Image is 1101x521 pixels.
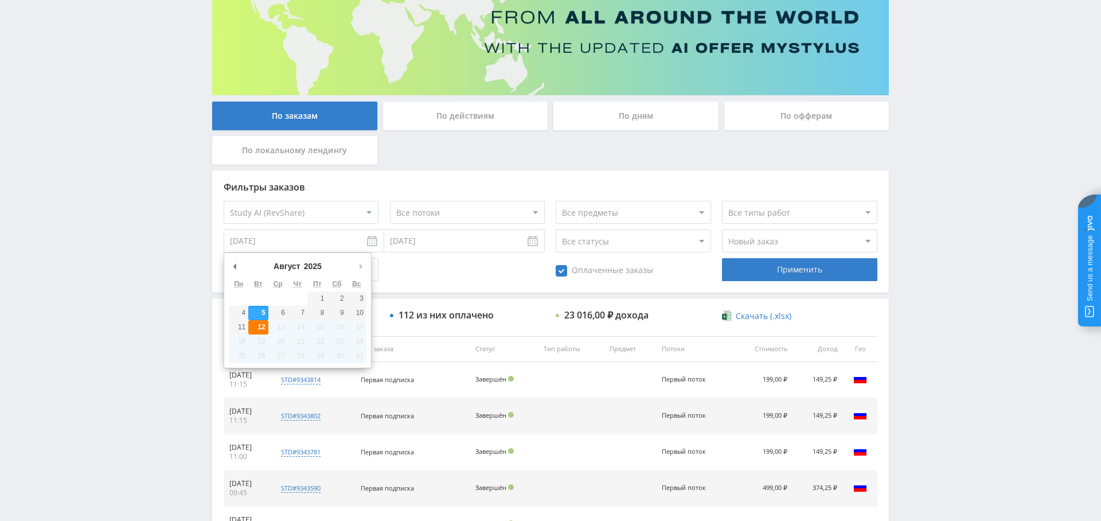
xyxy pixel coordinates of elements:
button: 5 [248,306,268,320]
span: Подтвержден [508,412,514,418]
abbr: Пятница [313,280,322,288]
div: std#9343814 [281,375,321,384]
img: xlsx [722,310,732,321]
div: 23 016,00 ₽ дохода [564,310,649,320]
button: 12 [248,320,268,335]
button: Предыдущий месяц [229,258,240,275]
input: Use the arrow keys to pick a date [224,230,384,252]
span: Первая подписка [361,448,414,456]
button: 4 [229,306,248,320]
th: Гео [843,336,877,362]
div: По действиям [383,102,548,130]
th: Потоки [656,336,733,362]
th: Тип заказа [355,336,470,362]
abbr: Суббота [333,280,342,288]
div: Август [272,258,302,275]
span: Оплаченные заказы [556,265,653,277]
div: [DATE] [229,407,264,416]
button: 1 [307,291,327,306]
span: Завершён [475,447,506,456]
td: 149,25 ₽ [793,434,843,471]
a: Скачать (.xlsx) [722,310,791,322]
div: Первый поток [662,484,713,492]
img: rus.png [853,408,867,422]
td: 499,00 ₽ [732,471,793,507]
div: [DATE] [229,479,264,488]
button: 3 [347,291,366,306]
div: По локальному лендингу [212,136,377,165]
div: 112 из них оплачено [399,310,494,320]
td: 199,00 ₽ [732,362,793,398]
div: По заказам [212,102,377,130]
abbr: Вторник [254,280,262,288]
button: 10 [347,306,366,320]
td: 199,00 ₽ [732,398,793,434]
img: rus.png [853,480,867,494]
th: Доход [793,336,843,362]
th: Стоимость [732,336,793,362]
button: Следующий месяц [355,258,366,275]
div: 11:15 [229,416,264,425]
abbr: Четверг [294,280,302,288]
abbr: Среда [274,280,283,288]
button: 11 [229,320,248,335]
span: Подтвержден [508,376,514,382]
button: 8 [307,306,327,320]
td: 149,25 ₽ [793,398,843,434]
td: 374,25 ₽ [793,471,843,507]
div: std#9343781 [281,448,321,457]
img: rus.png [853,444,867,458]
span: Первая подписка [361,375,414,384]
td: 199,00 ₽ [732,434,793,471]
div: Фильтры заказов [224,182,877,192]
button: 7 [288,306,307,320]
abbr: Воскресенье [352,280,361,288]
td: 149,25 ₽ [793,362,843,398]
div: 2025 [302,258,323,275]
div: Применить [722,258,877,281]
div: Первый поток [662,376,713,383]
span: Завершён [475,411,506,419]
abbr: Понедельник [234,280,243,288]
span: Подтвержден [508,484,514,490]
span: Скачать (.xlsx) [736,312,791,321]
span: Первая подписка [361,484,414,492]
th: Статус [470,336,538,362]
div: По офферам [724,102,889,130]
div: [DATE] [229,371,264,380]
button: 6 [268,306,288,320]
span: Подтвержден [508,448,514,454]
span: Завершён [475,375,506,383]
div: 09:45 [229,488,264,497]
button: 9 [327,306,346,320]
button: 2 [327,291,346,306]
div: Первый поток [662,448,713,456]
div: По дням [553,102,719,130]
div: 11:00 [229,452,264,461]
div: std#9343802 [281,411,321,421]
div: 11:15 [229,380,264,389]
div: std#9343590 [281,484,321,493]
div: [DATE] [229,443,264,452]
span: Первая подписка [361,411,414,420]
th: Предмет [604,336,656,362]
div: Первый поток [662,412,713,419]
img: rus.png [853,372,867,386]
span: Завершён [475,483,506,492]
th: Тип работы [538,336,603,362]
